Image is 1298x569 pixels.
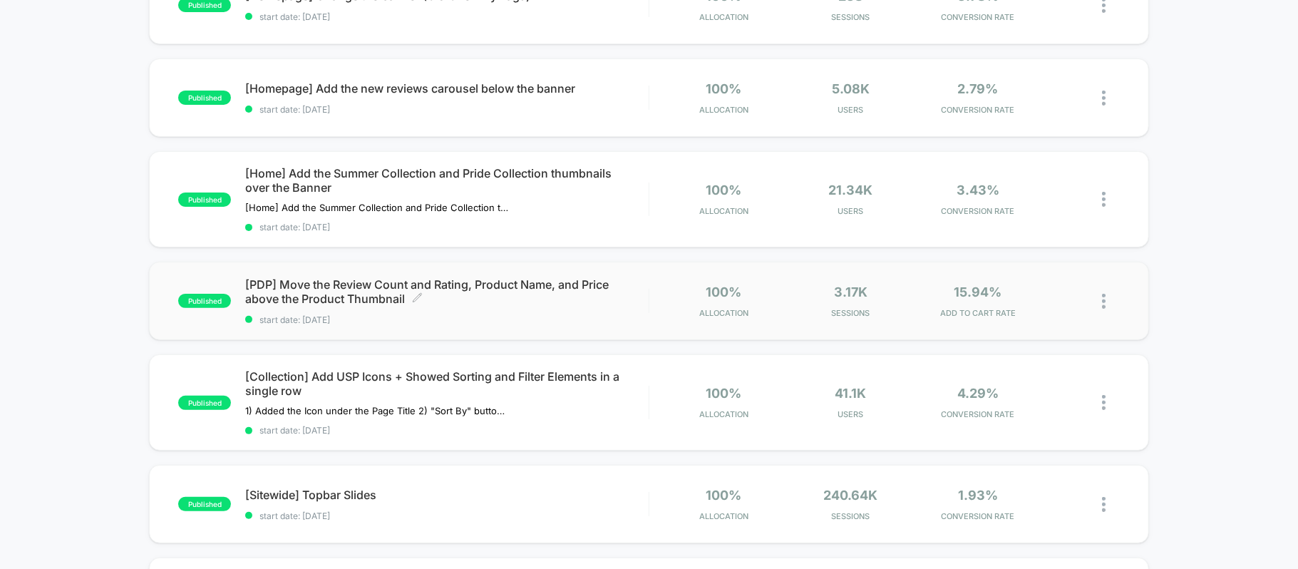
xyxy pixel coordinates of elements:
span: 3.17k [834,284,867,299]
span: 1) Added the Icon under the Page Title 2) "Sort By" button and filter in one row [245,405,510,416]
span: 1.93% [958,488,998,503]
span: 100% [706,488,741,503]
span: start date: [DATE] [245,314,648,325]
span: Sessions [790,308,910,318]
span: 4.29% [957,386,999,401]
span: [Homepage] Add the new reviews carousel below the banner [245,81,648,96]
span: 21.34k [829,183,873,198]
img: close [1102,497,1106,512]
span: published [178,91,231,105]
span: Sessions [790,511,910,521]
span: ADD TO CART RATE [918,308,1038,318]
span: 3.43% [957,183,999,198]
img: close [1102,294,1106,309]
span: 41.1k [835,386,867,401]
span: 2.79% [957,81,998,96]
span: 100% [706,284,741,299]
span: Allocation [699,12,748,22]
span: CONVERSION RATE [918,105,1038,115]
img: close [1102,192,1106,207]
span: [Home] Add the Summer Collection and Pride Collection thumbnails over the BannerI have added summ... [245,202,510,213]
span: Sessions [790,12,910,22]
span: [Collection] Add USP Icons + Showed Sorting and Filter Elements in a single row [245,369,648,398]
span: [PDP] Move the Review Count and Rating, Product Name, and Price above the Product Thumbnail [245,277,648,306]
span: Users [790,409,910,419]
span: CONVERSION RATE [918,409,1038,419]
img: close [1102,395,1106,410]
span: CONVERSION RATE [918,206,1038,216]
span: published [178,396,231,410]
span: 100% [706,386,741,401]
span: Allocation [699,206,748,216]
span: Allocation [699,105,748,115]
span: Users [790,105,910,115]
span: CONVERSION RATE [918,12,1038,22]
span: published [178,193,231,207]
span: published [178,294,231,308]
span: Allocation [699,409,748,419]
span: start date: [DATE] [245,511,648,521]
span: start date: [DATE] [245,104,648,115]
span: Allocation [699,308,748,318]
span: start date: [DATE] [245,11,648,22]
span: CONVERSION RATE [918,511,1038,521]
span: Allocation [699,511,748,521]
span: 15.94% [954,284,1001,299]
span: Users [790,206,910,216]
span: published [178,497,231,511]
span: 5.08k [832,81,870,96]
span: [Sitewide] Topbar Slides [245,488,648,502]
span: 100% [706,81,741,96]
span: [Home] Add the Summer Collection and Pride Collection thumbnails over the Banner [245,166,648,195]
img: close [1102,91,1106,106]
span: start date: [DATE] [245,425,648,436]
span: 100% [706,183,741,198]
span: 240.64k [824,488,878,503]
span: start date: [DATE] [245,222,648,232]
